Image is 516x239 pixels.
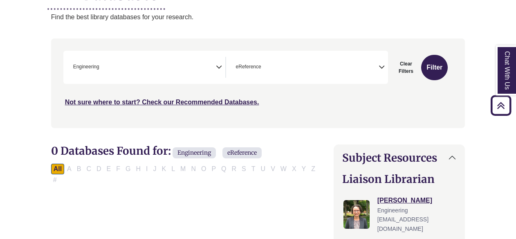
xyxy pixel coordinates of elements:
li: eReference [233,63,261,71]
textarea: Search [263,65,267,71]
a: Not sure where to start? Check our Recommended Databases. [65,99,259,106]
span: eReference [222,147,262,158]
button: Submit for Search Results [421,55,448,80]
button: Subject Resources [334,145,465,171]
img: Ruth McGuire [343,200,369,229]
a: [PERSON_NAME] [377,197,432,204]
span: [EMAIL_ADDRESS][DOMAIN_NAME] [377,216,429,232]
span: Engineering [377,207,408,214]
textarea: Search [101,65,105,71]
li: Engineering [70,63,99,71]
span: eReference [236,63,261,71]
span: Engineering [173,147,216,158]
a: Back to Top [488,100,514,111]
h2: Liaison Librarian [342,173,457,185]
p: Find the best library databases for your research. [51,12,465,23]
span: 0 Databases Found for: [51,144,171,158]
nav: Search filters [51,38,465,128]
button: Clear Filters [393,55,420,80]
div: Alpha-list to filter by first letter of database name [51,165,319,183]
button: All [51,164,64,174]
span: Engineering [73,63,99,71]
